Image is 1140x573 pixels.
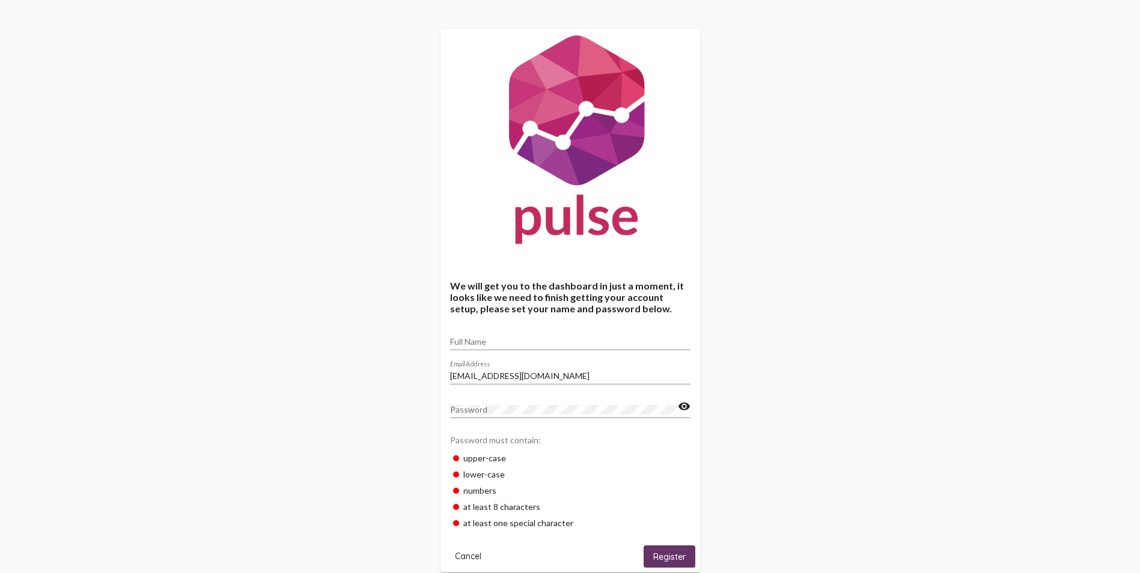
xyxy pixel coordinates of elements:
img: Pulse For Good Logo [440,29,700,256]
div: Password must contain: [450,429,690,450]
span: Register [653,551,686,562]
div: at least one special character [450,515,690,531]
span: Cancel [455,551,481,562]
h4: We will get you to the dashboard in just a moment, it looks like we need to finish getting your a... [450,280,690,314]
mat-icon: visibility [678,399,690,414]
button: Cancel [445,545,491,568]
div: at least 8 characters [450,499,690,515]
div: numbers [450,482,690,499]
div: lower-case [450,466,690,482]
button: Register [644,545,695,568]
div: upper-case [450,450,690,466]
